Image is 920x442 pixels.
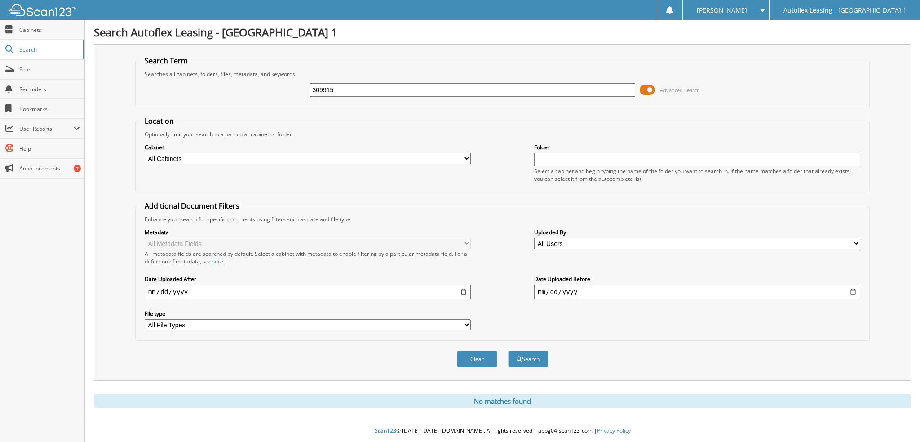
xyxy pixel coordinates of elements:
span: Scan123 [375,427,396,434]
span: Reminders [19,85,80,93]
div: Select a cabinet and begin typing the name of the folder you want to search in. If the name match... [534,167,860,183]
legend: Location [140,116,178,126]
div: © [DATE]-[DATE] [DOMAIN_NAME]. All rights reserved | appg04-scan123-com | [85,420,920,442]
div: 7 [74,165,81,172]
label: Date Uploaded After [145,275,471,283]
span: User Reports [19,125,74,133]
legend: Search Term [140,56,192,66]
div: Optionally limit your search to a particular cabinet or folder [140,130,865,138]
label: Uploaded By [534,228,860,236]
img: scan123-logo-white.svg [9,4,76,16]
a: here [212,258,223,265]
div: No matches found [94,394,911,408]
h1: Search Autoflex Leasing - [GEOGRAPHIC_DATA] 1 [94,25,911,40]
label: Cabinet [145,143,471,151]
span: Bookmarks [19,105,80,113]
label: Date Uploaded Before [534,275,860,283]
button: Search [508,351,548,367]
span: Search [19,46,79,54]
a: Privacy Policy [597,427,631,434]
label: Metadata [145,228,471,236]
span: Scan [19,66,80,73]
div: All metadata fields are searched by default. Select a cabinet with metadata to enable filtering b... [145,250,471,265]
label: Folder [534,143,860,151]
span: Advanced Search [660,87,700,94]
span: Help [19,145,80,152]
span: Cabinets [19,26,80,34]
span: Announcements [19,165,80,172]
span: [PERSON_NAME] [697,8,747,13]
legend: Additional Document Filters [140,201,244,211]
input: end [534,285,860,299]
input: start [145,285,471,299]
div: Enhance your search for specific documents using filters such as date and file type. [140,215,865,223]
span: Autoflex Leasing - [GEOGRAPHIC_DATA] 1 [783,8,907,13]
label: File type [145,310,471,317]
div: Searches all cabinets, folders, files, metadata, and keywords [140,70,865,78]
button: Clear [457,351,497,367]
